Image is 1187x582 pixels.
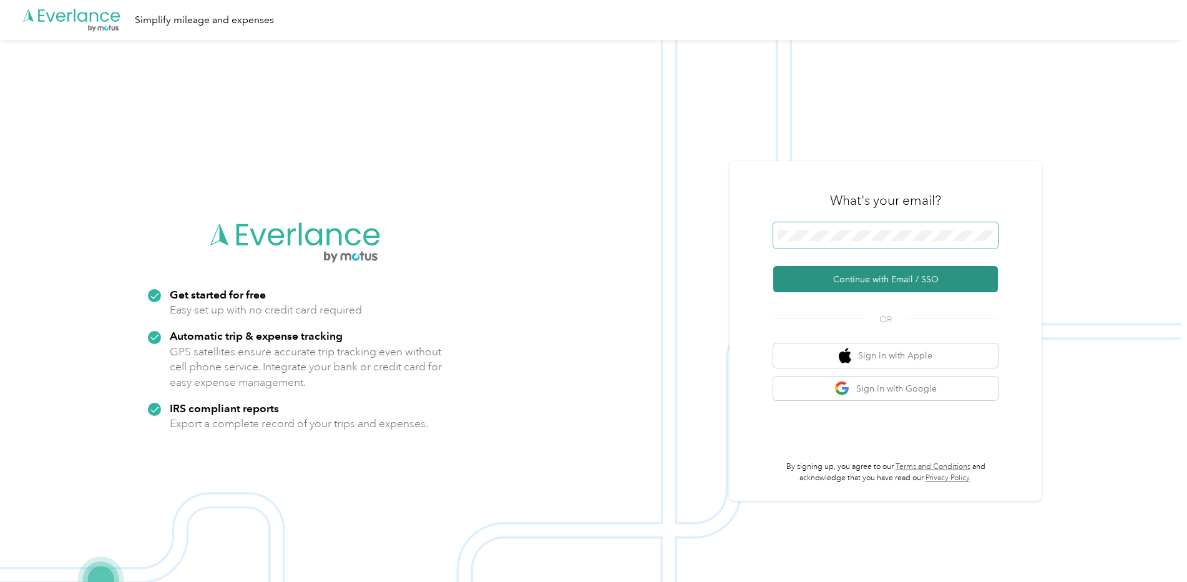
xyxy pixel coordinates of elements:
[170,288,266,301] strong: Get started for free
[839,348,851,363] img: apple logo
[864,313,907,326] span: OR
[830,192,941,209] h3: What's your email?
[896,462,970,471] a: Terms and Conditions
[170,302,362,318] p: Easy set up with no credit card required
[834,381,850,397] img: google logo
[773,343,998,368] button: apple logoSign in with Apple
[773,461,998,483] p: By signing up, you agree to our and acknowledge that you have read our .
[170,344,442,390] p: GPS satellites ensure accurate trip tracking even without cell phone service. Integrate your bank...
[170,329,343,342] strong: Automatic trip & expense tracking
[773,377,998,401] button: google logoSign in with Google
[773,266,998,292] button: Continue with Email / SSO
[170,416,428,432] p: Export a complete record of your trips and expenses.
[135,12,274,28] div: Simplify mileage and expenses
[926,473,970,483] a: Privacy Policy
[170,402,279,415] strong: IRS compliant reports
